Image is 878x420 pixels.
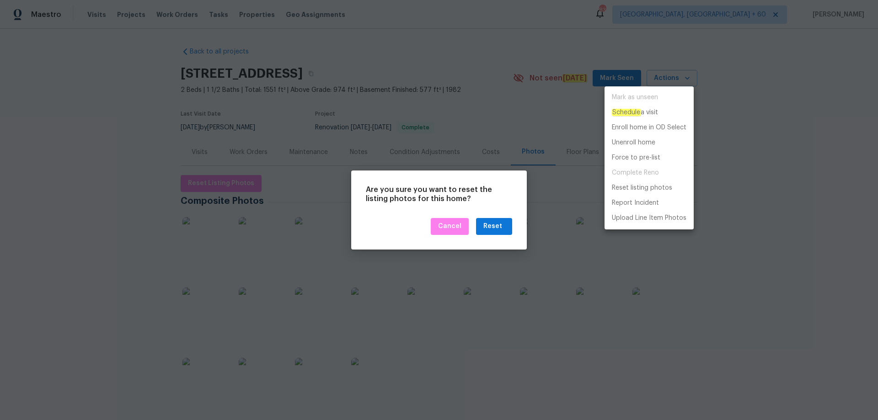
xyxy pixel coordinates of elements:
p: Force to pre-list [612,153,660,163]
p: Reset listing photos [612,183,672,193]
p: Upload Line Item Photos [612,213,686,223]
p: Report Incident [612,198,659,208]
p: Enroll home in OD Select [612,123,686,133]
span: Project is already completed [605,165,694,181]
em: Schedule [612,109,641,116]
p: Unenroll home [612,138,655,148]
p: a visit [612,108,658,117]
